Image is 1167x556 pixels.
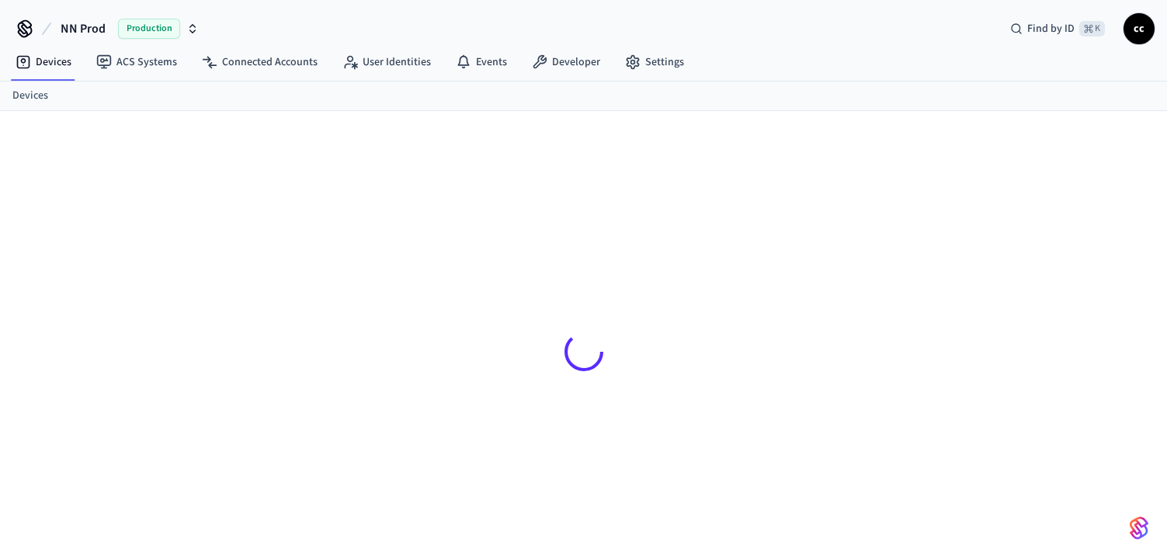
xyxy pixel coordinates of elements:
[12,88,48,104] a: Devices
[1130,516,1148,540] img: SeamLogoGradient.69752ec5.svg
[84,48,189,76] a: ACS Systems
[1125,15,1153,43] span: cc
[330,48,443,76] a: User Identities
[613,48,696,76] a: Settings
[1027,21,1075,36] span: Find by ID
[61,19,106,38] span: NN Prod
[998,15,1117,43] div: Find by ID⌘ K
[443,48,519,76] a: Events
[1079,21,1105,36] span: ⌘ K
[519,48,613,76] a: Developer
[3,48,84,76] a: Devices
[1124,13,1155,44] button: cc
[189,48,330,76] a: Connected Accounts
[118,19,180,39] span: Production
